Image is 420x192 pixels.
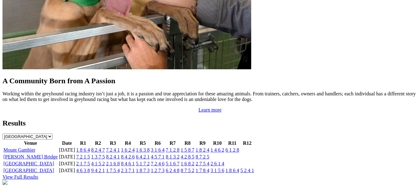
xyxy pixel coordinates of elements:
[91,161,105,166] a: 4 1 5 2
[59,140,76,146] th: Date
[210,147,224,153] a: 1 4 6 2
[151,168,164,173] a: 1 2 7 3
[76,140,90,146] th: R1
[181,147,194,153] a: 1 5 8 7
[2,91,418,102] p: Working within the greyhound racing industry isn’t just a job, it is a passion and true appreciat...
[59,154,76,160] td: [DATE]
[106,168,120,173] a: 1 7 5 4
[225,147,239,153] a: 6 1 2 8
[181,168,194,173] a: 8 7 5 2
[2,119,418,127] h2: Results
[3,168,54,173] a: [GEOGRAPHIC_DATA]
[136,140,150,146] th: R5
[76,154,90,159] a: 7 2 1 5
[151,154,164,159] a: 4 5 7 1
[181,154,194,159] a: 4 2 8 5
[136,168,150,173] a: 1 8 7 3
[196,161,209,166] a: 2 7 5 4
[151,161,164,166] a: 7 2 4 6
[210,140,224,146] th: R10
[91,147,105,153] a: 8 2 4 7
[136,147,150,153] a: 1 6 3 8
[165,140,180,146] th: R7
[2,180,7,185] img: chasers_homepage.jpg
[166,147,179,153] a: 7 1 2 8
[240,140,254,146] th: R12
[121,161,135,166] a: 8 4 6 1
[151,147,164,153] a: 3 1 6 4
[166,154,179,159] a: 8 1 3 2
[181,161,194,166] a: 1 6 8 2
[106,154,120,159] a: 8 2 4 1
[121,147,135,153] a: 1 6 2 4
[106,147,120,153] a: 7 2 4 1
[3,154,58,159] a: [PERSON_NAME] Bridge
[91,154,105,159] a: 1 3 7 5
[76,168,90,173] a: 4 6 3 8
[121,154,135,159] a: 8 4 2 6
[106,140,120,146] th: R3
[198,107,221,112] a: Learn more
[225,140,239,146] th: R11
[59,147,76,153] td: [DATE]
[196,147,209,153] a: 1 8 2 4
[210,168,224,173] a: 3 1 5 6
[3,147,35,153] a: Mount Gambier
[150,140,165,146] th: R6
[195,140,210,146] th: R9
[76,147,90,153] a: 1 8 6 4
[196,168,209,173] a: 1 7 8 4
[240,168,254,173] a: 5 2 4 1
[225,168,239,173] a: 1 8 6 4
[196,154,209,159] a: 8 7 2 5
[106,161,120,166] a: 2 1 6 8
[59,167,76,174] td: [DATE]
[180,140,195,146] th: R8
[210,161,224,166] a: 2 6 1 4
[136,161,150,166] a: 5 1 7 2
[2,77,418,85] h2: A Community Born from A Passion
[3,161,54,166] a: [GEOGRAPHIC_DATA]
[76,161,90,166] a: 2 1 7 5
[121,168,135,173] a: 2 3 7 1
[166,161,179,166] a: 5 1 6 7
[121,140,135,146] th: R4
[2,174,38,180] a: View Full Results
[59,161,76,167] td: [DATE]
[91,168,105,173] a: 9 4 2 1
[3,140,58,146] th: Venue
[136,154,150,159] a: 6 4 2 1
[91,140,105,146] th: R2
[166,168,179,173] a: 6 2 4 8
